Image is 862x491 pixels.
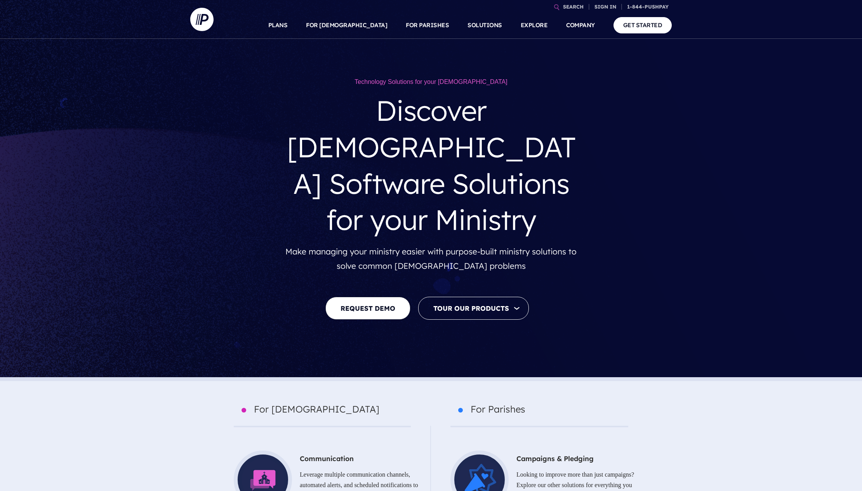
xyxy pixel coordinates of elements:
a: FOR [DEMOGRAPHIC_DATA] [306,12,387,39]
a: EXPLORE [521,12,548,39]
a: PLANS [268,12,288,39]
a: FOR PARISHES [406,12,449,39]
p: Make managing your ministry easier with purpose-built ministry solutions to solve common [DEMOGRA... [285,244,577,273]
a: REQUEST DEMO [325,297,410,320]
a: GET STARTED [613,17,672,33]
p: For [DEMOGRAPHIC_DATA] [234,401,411,427]
h5: Campaigns & Pledging [443,451,636,467]
h5: Communication [226,451,419,467]
h3: Discover [DEMOGRAPHIC_DATA] Software Solutions for your Ministry [285,86,577,244]
button: Tour Our Products [418,297,529,320]
a: SOLUTIONS [467,12,502,39]
a: COMPANY [566,12,595,39]
p: For Parishes [450,401,628,427]
h1: Technology Solutions for your [DEMOGRAPHIC_DATA] [285,78,577,86]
